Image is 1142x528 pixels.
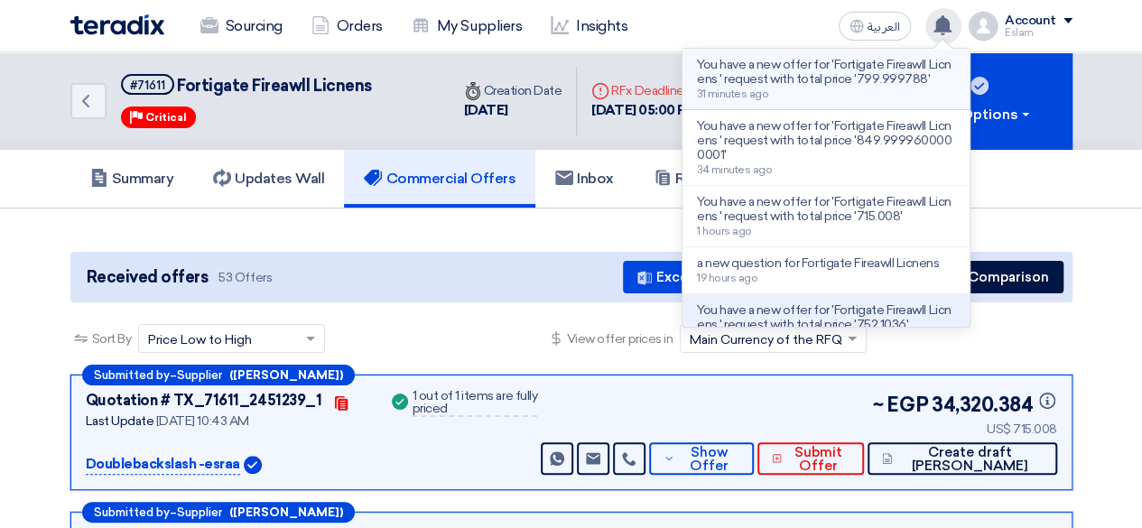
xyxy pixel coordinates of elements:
[969,12,998,41] img: profile_test.png
[397,6,536,46] a: My Suppliers
[90,170,174,188] h5: Summary
[931,104,1033,125] div: RFx Options
[873,390,884,420] span: ~
[82,365,355,385] div: –
[82,502,355,523] div: –
[591,81,733,100] div: RFx Deadline
[70,150,194,208] a: Summary
[567,329,673,348] span: View offer prices in
[464,100,562,121] div: [DATE]
[186,6,297,46] a: Sourcing
[697,163,772,176] span: 34 minutes ago
[364,170,515,188] h5: Commercial Offers
[130,79,165,91] div: #71611
[121,74,372,97] h5: Fortigate Fireawll Licnens
[679,446,738,473] span: Show Offer
[244,456,262,474] img: Verified Account
[229,506,343,518] b: ([PERSON_NAME])
[897,446,1043,473] span: Create draft [PERSON_NAME]
[786,446,850,473] span: Submit Offer
[868,21,900,33] span: العربية
[839,12,911,41] button: العربية
[218,269,272,286] span: 53 Offers
[634,150,770,208] a: RFx Report
[177,369,222,381] span: Supplier
[1005,14,1056,29] div: Account
[623,261,834,293] button: Excel Sheet Comparison
[697,303,955,332] p: You have a new offer for 'Fortigate Fireawll Licnens ' request with total price '752.1036'
[649,442,753,475] button: Show Offer
[697,225,752,237] span: 1 hours ago
[536,6,642,46] a: Insights
[86,390,322,412] div: Quotation # TX_71611_2451239_1
[555,170,614,188] h5: Inbox
[697,256,939,271] p: a new question for Fortigate Fireawll Licnens
[94,506,170,518] span: Submitted by
[535,150,634,208] a: Inbox
[464,81,562,100] div: Creation Date
[86,454,240,476] p: Doublebackslash -esraa
[892,52,1072,150] button: RFx Options
[92,329,132,348] span: Sort By
[70,14,164,35] img: Teradix logo
[177,76,372,96] span: Fortigate Fireawll Licnens
[654,170,750,188] h5: RFx Report
[591,100,733,121] div: [DATE] 05:00 PM
[412,390,537,417] div: 1 out of 1 items are fully priced
[697,88,768,100] span: 31 minutes ago
[1005,28,1072,38] div: Eslam
[87,265,209,290] span: Received offers
[697,272,757,284] span: 19 hours ago
[873,420,1057,439] div: US$ 715.008
[887,390,928,420] span: EGP
[344,150,535,208] a: Commercial Offers
[94,369,170,381] span: Submitted by
[156,413,249,429] span: [DATE] 10:43 AM
[145,111,187,124] span: Critical
[757,442,865,475] button: Submit Offer
[868,442,1056,475] button: Create draft [PERSON_NAME]
[697,58,955,87] p: You have a new offer for 'Fortigate Fireawll Licnens ' request with total price '799.999788'
[148,330,252,349] span: Price Low to High
[297,6,397,46] a: Orders
[229,369,343,381] b: ([PERSON_NAME])
[177,506,222,518] span: Supplier
[697,119,955,162] p: You have a new offer for 'Fortigate Fireawll Licnens ' request with total price '849.9999600000001'
[193,150,344,208] a: Updates Wall
[86,413,154,429] span: Last Update
[213,170,324,188] h5: Updates Wall
[932,390,1057,420] span: 34,320.384
[697,195,955,224] p: You have a new offer for 'Fortigate Fireawll Licnens ' request with total price '715.008'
